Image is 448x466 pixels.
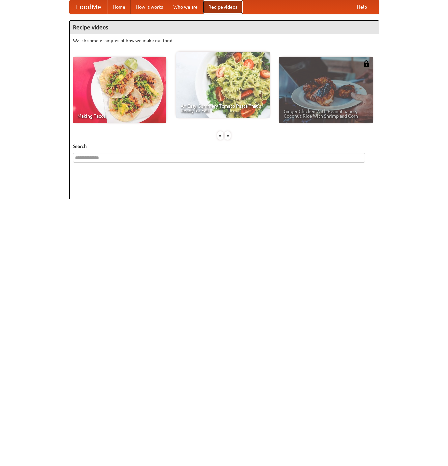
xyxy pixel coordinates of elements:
div: » [225,131,231,140]
a: FoodMe [70,0,107,14]
span: Making Tacos [77,114,162,118]
a: Help [352,0,372,14]
div: « [217,131,223,140]
a: Making Tacos [73,57,166,123]
a: Who we are [168,0,203,14]
a: Home [107,0,131,14]
a: Recipe videos [203,0,243,14]
img: 483408.png [363,60,370,67]
h4: Recipe videos [70,21,379,34]
a: An Easy, Summery Tomato Pasta That's Ready for Fall [176,52,270,118]
span: An Easy, Summery Tomato Pasta That's Ready for Fall [181,104,265,113]
h5: Search [73,143,375,150]
a: How it works [131,0,168,14]
p: Watch some examples of how we make our food! [73,37,375,44]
